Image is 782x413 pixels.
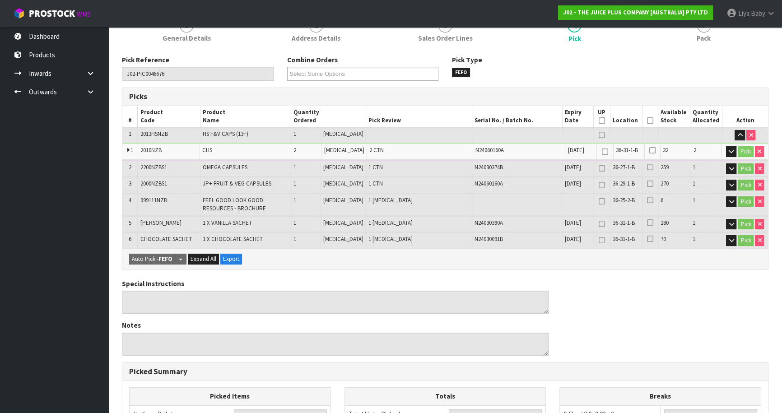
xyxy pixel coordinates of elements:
span: 3 [129,180,131,187]
th: Picked Items [130,388,331,405]
span: OMEGA CAPSULES [203,163,247,171]
th: Quantity Allocated [690,106,722,127]
th: Breaks [560,388,761,405]
span: 1 X CHOCOLATE SACHET [203,235,263,243]
span: Baby [751,9,765,18]
span: [MEDICAL_DATA] [324,146,364,154]
span: 36-31-1-B [613,219,635,227]
span: [MEDICAL_DATA] [323,219,363,227]
span: 36-31-1-B [613,235,635,243]
label: Pick Reference [122,55,169,65]
button: Auto Pick -FEFO [129,254,175,265]
span: 1 [MEDICAL_DATA] [368,219,413,227]
th: Totals [344,388,546,405]
span: 2 [694,146,696,154]
label: Combine Orders [287,55,338,65]
span: 1 [693,196,695,204]
strong: J02 - THE JUICE PLUS COMPANY [AUSTRALIA] PTY LTD [563,9,708,16]
span: Expand All [191,255,216,263]
span: 1 CTN [368,163,383,171]
span: 1 [293,163,296,171]
span: 6 [129,235,131,243]
span: 999111NZB [140,196,167,204]
span: 280 [661,219,669,227]
span: 1 [293,219,296,227]
span: 6 [661,196,663,204]
span: N24060160A [475,146,504,154]
span: [PERSON_NAME] [140,219,181,227]
span: 259 [661,163,669,171]
span: [DATE] [565,180,581,187]
th: Action [722,106,768,127]
span: 1 [MEDICAL_DATA] [368,196,413,204]
span: N24030374B [475,163,503,171]
span: N24060160A [475,180,503,187]
span: HS F&V CAPS (13+) [203,130,248,138]
th: Product Name [200,106,291,127]
span: 2200NZBS1 [140,163,167,171]
span: CHOCOLATE SACHET [140,235,191,243]
span: 1 [293,180,296,187]
span: N24030390A [475,219,503,227]
button: Export [220,254,242,265]
span: 1 [693,163,695,171]
th: Location [610,106,642,127]
th: Available Stock [658,106,690,127]
span: 4 [129,196,131,204]
label: Special Instructions [122,279,184,288]
button: Pick [738,235,754,246]
th: Serial No. / Batch No. [472,106,562,127]
span: [MEDICAL_DATA] [323,235,363,243]
span: [DATE] [565,235,581,243]
span: 2000NZBS1 [140,180,167,187]
img: cube-alt.png [14,8,25,19]
span: 1 [MEDICAL_DATA] [368,235,413,243]
span: [DATE] [568,146,584,154]
span: 1 [130,146,133,154]
span: 32 [663,146,668,154]
th: UP [593,106,610,127]
span: Pick [568,34,581,43]
th: Product Code [138,106,200,127]
span: CHS [202,146,212,154]
span: [MEDICAL_DATA] [323,130,363,138]
span: 36-31-1-B [616,146,638,154]
span: 1 X VANILLA SACHET [203,219,252,227]
h3: Picked Summary [129,367,761,376]
button: Pick [738,219,754,230]
span: FEEL GOOD LOOK GOOD RESOURCES - BROCHURE [203,196,266,212]
span: 2 CTN [369,146,384,154]
th: Expiry Date [562,106,593,127]
span: 36-25-2-B [613,196,635,204]
span: Address Details [292,33,340,43]
span: ProStock [29,8,75,19]
span: General Details [163,33,211,43]
span: 270 [661,180,669,187]
span: [MEDICAL_DATA] [323,163,363,171]
a: J02 - THE JUICE PLUS COMPANY [AUSTRALIA] PTY LTD [558,5,713,20]
span: [MEDICAL_DATA] [323,196,363,204]
span: 70 [661,235,666,243]
label: Pick Type [452,55,482,65]
span: 1 [693,180,695,187]
span: [MEDICAL_DATA] [323,180,363,187]
span: Liya [738,9,749,18]
span: 2 [293,146,296,154]
th: # [122,106,138,127]
strong: FEFO [158,255,172,263]
th: Pick Review [366,106,472,127]
span: FEFO [452,68,470,77]
span: 36-29-1-B [613,180,635,187]
button: Pick [738,163,754,174]
span: 5 [129,219,131,227]
span: 2013HSNZB [140,130,168,138]
span: Pack [697,33,711,43]
span: [DATE] [565,163,581,171]
span: 36-27-1-B [613,163,635,171]
span: 1 [129,130,131,138]
small: WMS [77,10,91,19]
span: Sales Order Lines [418,33,473,43]
span: 1 [693,219,695,227]
label: Notes [122,320,141,330]
button: Pick [738,180,754,190]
